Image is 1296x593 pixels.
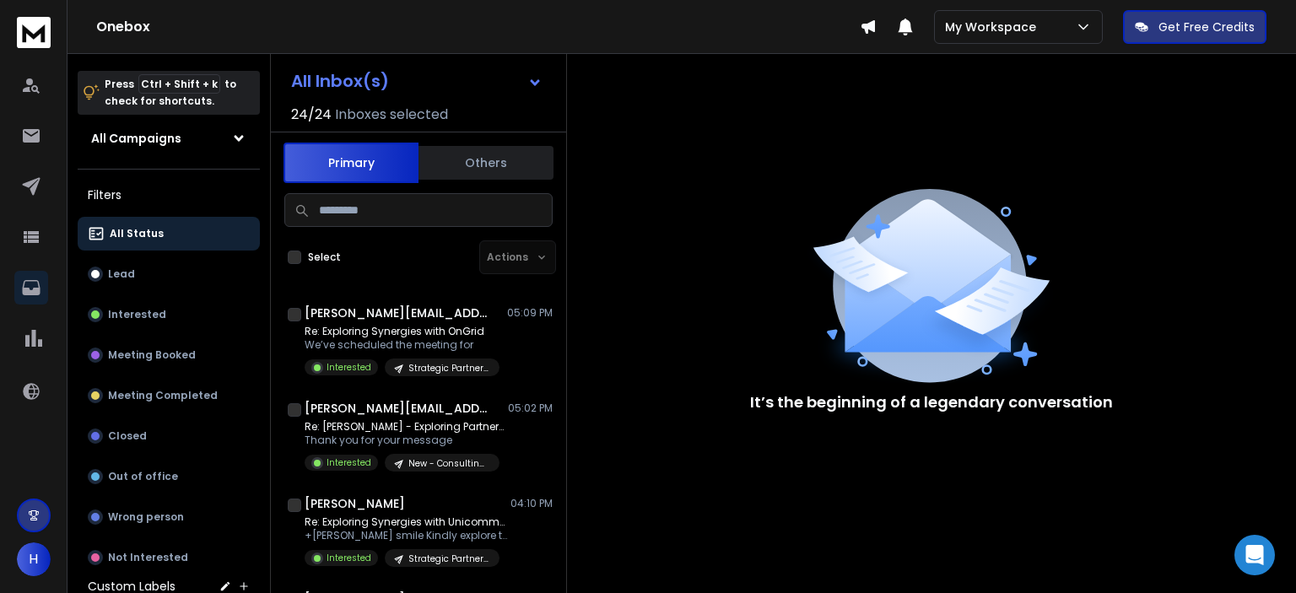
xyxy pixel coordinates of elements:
img: logo [17,17,51,48]
button: Others [418,144,553,181]
h1: All Campaigns [91,130,181,147]
button: Not Interested [78,541,260,574]
button: H [17,542,51,576]
p: New - Consulting - Indian - Allurecent [408,457,489,470]
p: 05:02 PM [508,402,553,415]
p: Meeting Booked [108,348,196,362]
p: Re: [PERSON_NAME] - Exploring Partnership [305,420,507,434]
button: Meeting Completed [78,379,260,412]
h3: Filters [78,183,260,207]
span: 24 / 24 [291,105,332,125]
p: Lead [108,267,135,281]
p: Strategic Partnership - Opened [408,362,489,375]
p: My Workspace [945,19,1043,35]
button: Wrong person [78,500,260,534]
p: Out of office [108,470,178,483]
p: All Status [110,227,164,240]
p: It’s the beginning of a legendary conversation [750,391,1113,414]
p: We’ve scheduled the meeting for [305,338,499,352]
span: Ctrl + Shift + k [138,74,220,94]
p: Interested [108,308,166,321]
p: Interested [327,361,371,374]
h1: [PERSON_NAME][EMAIL_ADDRESS][DOMAIN_NAME] [305,400,490,417]
button: Primary [283,143,418,183]
button: Lead [78,257,260,291]
button: Interested [78,298,260,332]
p: Press to check for shortcuts. [105,76,236,110]
p: Interested [327,456,371,469]
p: Interested [327,552,371,564]
p: 05:09 PM [507,306,553,320]
h3: Inboxes selected [335,105,448,125]
p: Meeting Completed [108,389,218,402]
h1: [PERSON_NAME][EMAIL_ADDRESS][DOMAIN_NAME] [305,305,490,321]
p: Not Interested [108,551,188,564]
p: Re: Exploring Synergies with OnGrid [305,325,499,338]
p: Wrong person [108,510,184,524]
p: Closed [108,429,147,443]
button: Closed [78,419,260,453]
button: All Status [78,217,260,251]
p: Re: Exploring Synergies with Unicommerce [305,515,507,529]
button: All Campaigns [78,121,260,155]
p: +[PERSON_NAME] smile Kindly explore the [305,529,507,542]
div: Open Intercom Messenger [1234,535,1275,575]
p: 04:10 PM [510,497,553,510]
h1: Onebox [96,17,860,37]
h1: All Inbox(s) [291,73,389,89]
p: Thank you for your message [305,434,507,447]
p: Strategic Partnership - Opened [408,553,489,565]
button: Meeting Booked [78,338,260,372]
p: Get Free Credits [1158,19,1255,35]
button: Out of office [78,460,260,493]
h1: [PERSON_NAME] [305,495,405,512]
button: All Inbox(s) [278,64,556,98]
label: Select [308,251,341,264]
button: Get Free Credits [1123,10,1266,44]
